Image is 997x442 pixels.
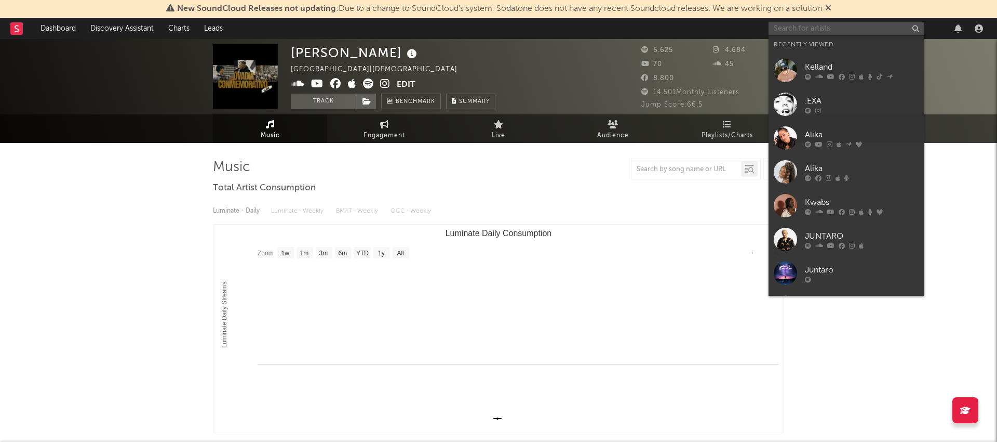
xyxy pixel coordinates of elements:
[769,256,924,290] a: Juntaro
[261,129,280,142] span: Music
[805,230,919,242] div: JUNTARO
[291,44,420,61] div: [PERSON_NAME]
[213,114,327,143] a: Music
[641,47,673,54] span: 6.625
[769,155,924,189] a: Alika
[769,121,924,155] a: Alika
[213,182,316,194] span: Total Artist Consumption
[702,129,753,142] span: Playlists/Charts
[670,114,784,143] a: Playlists/Charts
[805,196,919,209] div: Kwabs
[641,89,739,96] span: 14.501 Monthly Listeners
[33,18,83,39] a: Dashboard
[769,290,924,324] a: AVA CROWN
[774,38,919,51] div: Recently Viewed
[441,114,556,143] a: Live
[221,281,228,347] text: Luminate Daily Streams
[641,61,662,68] span: 70
[805,95,919,107] div: .EXA
[805,162,919,175] div: Alika
[641,101,703,108] span: Jump Score: 66.5
[258,250,274,257] text: Zoom
[396,96,435,108] span: Benchmark
[769,87,924,121] a: .EXA
[713,61,734,68] span: 45
[631,165,741,174] input: Search by song name or URL
[769,189,924,223] a: Kwabs
[459,99,490,105] span: Summary
[805,264,919,276] div: Juntaro
[177,5,822,13] span: : Due to a change to SoundCloud's system, Sodatone does not have any recent Soundcloud releases. ...
[397,79,415,92] button: Edit
[197,18,230,39] a: Leads
[825,5,831,13] span: Dismiss
[748,249,755,256] text: →
[291,94,356,109] button: Track
[556,114,670,143] a: Audience
[300,250,309,257] text: 1m
[339,250,347,257] text: 6m
[319,250,328,257] text: 3m
[492,129,505,142] span: Live
[327,114,441,143] a: Engagement
[397,250,403,257] text: All
[769,54,924,87] a: Kelland
[177,5,336,13] span: New SoundCloud Releases not updating
[83,18,161,39] a: Discovery Assistant
[381,94,441,109] a: Benchmark
[713,47,746,54] span: 4.684
[805,61,919,73] div: Kelland
[213,225,784,433] svg: Luminate Daily Consumption
[446,229,552,238] text: Luminate Daily Consumption
[291,63,469,76] div: [GEOGRAPHIC_DATA] | [DEMOGRAPHIC_DATA]
[597,129,629,142] span: Audience
[641,75,674,82] span: 8.800
[378,250,385,257] text: 1y
[356,250,369,257] text: YTD
[363,129,405,142] span: Engagement
[769,223,924,256] a: JUNTARO
[281,250,290,257] text: 1w
[161,18,197,39] a: Charts
[446,94,495,109] button: Summary
[805,128,919,141] div: Alika
[769,22,924,35] input: Search for artists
